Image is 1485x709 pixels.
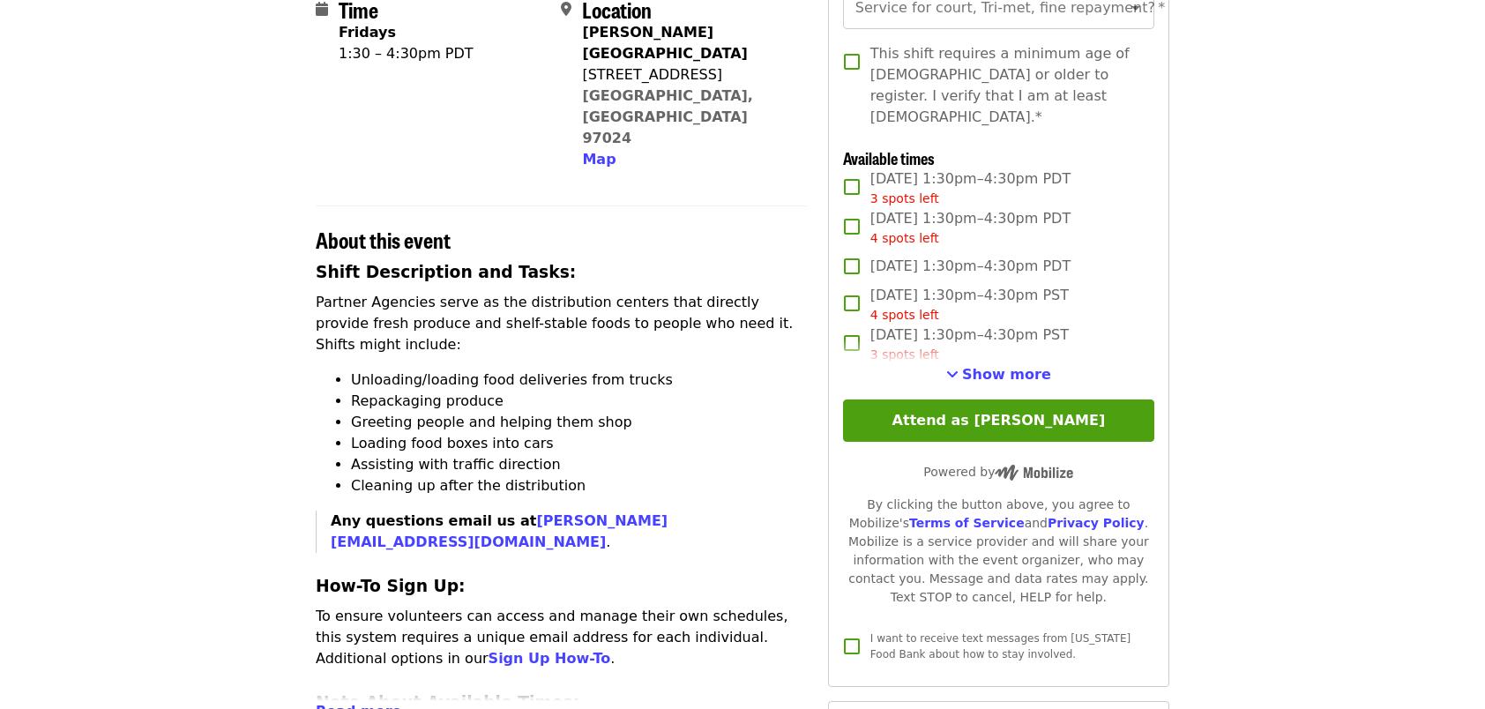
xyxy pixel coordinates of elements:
div: By clicking the button above, you agree to Mobilize's and . Mobilize is a service provider and wi... [843,496,1154,607]
li: Repackaging produce [351,391,807,412]
span: This shift requires a minimum age of [DEMOGRAPHIC_DATA] or older to register. I verify that I am ... [870,43,1140,128]
span: 4 spots left [870,308,939,322]
div: [STREET_ADDRESS] [582,64,792,86]
li: Unloading/loading food deliveries from trucks [351,369,807,391]
strong: Any questions email us at [331,512,668,550]
button: Attend as [PERSON_NAME] [843,399,1154,442]
p: . [331,511,807,553]
span: [DATE] 1:30pm–4:30pm PDT [870,256,1071,277]
a: Sign Up How-To [489,650,611,667]
span: Show more [962,366,1051,383]
a: Terms of Service [909,516,1025,530]
span: [DATE] 1:30pm–4:30pm PDT [870,168,1071,208]
li: Loading food boxes into cars [351,433,807,454]
li: Greeting people and helping them shop [351,412,807,433]
a: Privacy Policy [1048,516,1145,530]
i: calendar icon [316,1,328,18]
li: Assisting with traffic direction [351,454,807,475]
span: [DATE] 1:30pm–4:30pm PST [870,325,1069,364]
span: Map [582,151,616,168]
li: Cleaning up after the distribution [351,475,807,496]
a: [GEOGRAPHIC_DATA], [GEOGRAPHIC_DATA] 97024 [582,87,753,146]
p: To ensure volunteers can access and manage their own schedules, this system requires a unique ema... [316,606,807,669]
h3: Shift Description and Tasks: [316,260,807,285]
span: I want to receive text messages from [US_STATE] Food Bank about how to stay involved. [870,632,1131,660]
p: Partner Agencies serve as the distribution centers that directly provide fresh produce and shelf-... [316,292,807,355]
span: Powered by [923,465,1073,479]
div: 1:30 – 4:30pm PDT [339,43,474,64]
span: Available times [843,146,935,169]
span: 3 spots left [870,191,939,205]
i: map-marker-alt icon [561,1,571,18]
span: [DATE] 1:30pm–4:30pm PST [870,285,1069,325]
strong: [PERSON_NAME][GEOGRAPHIC_DATA] [582,24,747,62]
span: [DATE] 1:30pm–4:30pm PDT [870,208,1071,248]
button: See more timeslots [946,364,1051,385]
img: Powered by Mobilize [995,465,1073,481]
button: Map [582,149,616,170]
span: About this event [316,224,451,255]
span: 3 spots left [870,347,939,362]
strong: Fridays [339,24,396,41]
span: 4 spots left [870,231,939,245]
h3: How-To Sign Up: [316,574,807,599]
